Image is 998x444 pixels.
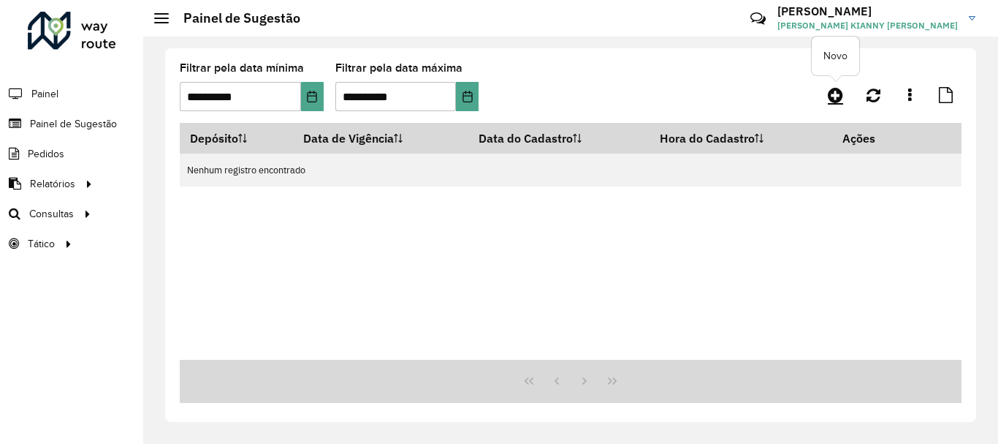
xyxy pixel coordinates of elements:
[169,10,300,26] h2: Painel de Sugestão
[28,236,55,252] span: Tático
[777,4,958,18] h3: [PERSON_NAME]
[293,123,469,154] th: Data de Vigência
[180,154,961,187] td: Nenhum registro encontrado
[812,37,859,75] div: Novo
[832,123,920,154] th: Ações
[30,176,75,192] span: Relatórios
[742,3,774,34] a: Contato Rápido
[469,123,650,154] th: Data do Cadastro
[28,146,64,162] span: Pedidos
[31,86,58,102] span: Painel
[301,82,324,111] button: Choose Date
[777,19,958,32] span: [PERSON_NAME] KIANNY [PERSON_NAME]
[30,116,117,132] span: Painel de Sugestão
[456,82,479,111] button: Choose Date
[335,59,462,77] label: Filtrar pela data máxima
[650,123,832,154] th: Hora do Cadastro
[180,123,293,154] th: Depósito
[180,59,304,77] label: Filtrar pela data mínima
[29,206,74,222] span: Consultas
